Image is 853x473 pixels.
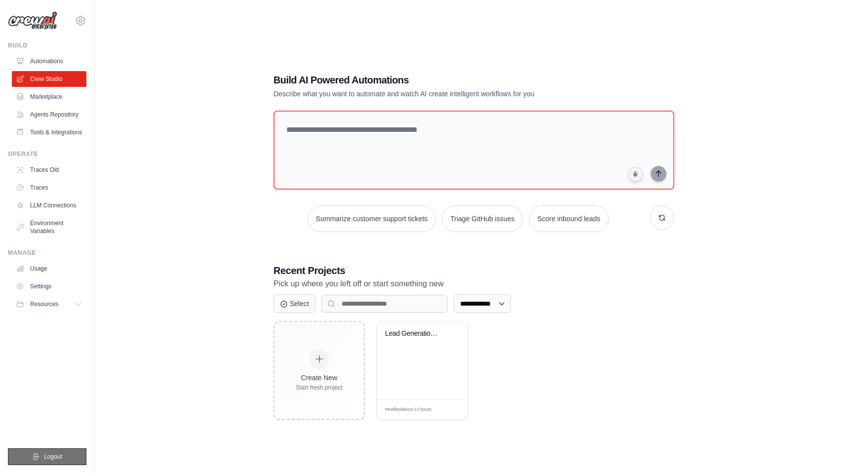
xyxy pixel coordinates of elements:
[12,89,86,105] a: Marketplace
[308,205,436,232] button: Summarize customer support tickets
[12,53,86,69] a: Automations
[296,384,343,392] div: Start fresh project
[8,11,57,30] img: Logo
[8,448,86,465] button: Logout
[8,249,86,257] div: Manage
[385,406,431,413] span: Modified about 13 hours
[442,205,523,232] button: Triage GitHub issues
[296,373,343,383] div: Create New
[273,89,605,99] p: Describe what you want to automate and watch AI create intelligent workflows for you
[12,261,86,276] a: Usage
[529,205,609,232] button: Score inbound leads
[12,71,86,87] a: Crew Studio
[12,180,86,196] a: Traces
[12,197,86,213] a: LLM Connections
[12,215,86,239] a: Environment Variables
[273,294,315,313] button: Select
[30,300,58,308] span: Resources
[44,453,62,461] span: Logout
[444,406,453,413] span: Edit
[12,124,86,140] a: Tools & Integrations
[273,264,674,277] h3: Recent Projects
[12,278,86,294] a: Settings
[8,150,86,158] div: Operate
[12,162,86,178] a: Traces Old
[804,426,853,473] iframe: Chat Widget
[12,107,86,122] a: Agents Repository
[273,73,605,87] h1: Build AI Powered Automations
[273,277,674,290] p: Pick up where you left off or start something new
[385,329,445,338] div: Lead Generation & Outreach Automation
[650,205,674,230] button: Get new suggestions
[12,296,86,312] button: Resources
[8,41,86,49] div: Build
[628,167,643,182] button: Click to speak your automation idea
